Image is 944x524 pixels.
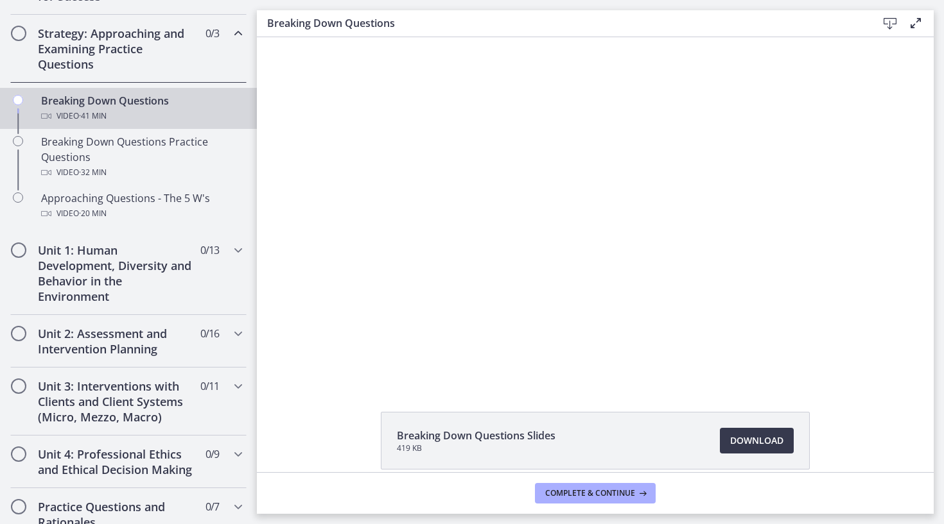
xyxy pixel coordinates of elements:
span: Complete & continue [545,488,635,498]
h2: Strategy: Approaching and Examining Practice Questions [38,26,195,72]
div: Breaking Down Questions [41,93,241,124]
button: Complete & continue [535,483,656,503]
span: 0 / 13 [200,242,219,258]
span: 0 / 11 [200,378,219,394]
h2: Unit 1: Human Development, Diversity and Behavior in the Environment [38,242,195,304]
span: · 20 min [79,206,107,221]
h2: Unit 2: Assessment and Intervention Planning [38,326,195,357]
div: Approaching Questions - The 5 W's [41,190,241,221]
span: 419 KB [397,443,555,453]
h2: Unit 4: Professional Ethics and Ethical Decision Making [38,446,195,477]
span: 0 / 7 [205,499,219,514]
h2: Unit 3: Interventions with Clients and Client Systems (Micro, Mezzo, Macro) [38,378,195,425]
div: Video [41,206,241,221]
h3: Breaking Down Questions [267,15,857,31]
div: Video [41,108,241,124]
span: 0 / 9 [205,446,219,462]
div: Breaking Down Questions Practice Questions [41,134,241,180]
span: 0 / 16 [200,326,219,341]
span: 0 / 3 [205,26,219,41]
span: · 41 min [79,108,107,124]
iframe: Video Lesson [257,37,934,382]
span: Breaking Down Questions Slides [397,428,555,443]
span: · 32 min [79,165,107,180]
a: Download [720,428,794,453]
span: Download [730,433,783,448]
div: Video [41,165,241,180]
